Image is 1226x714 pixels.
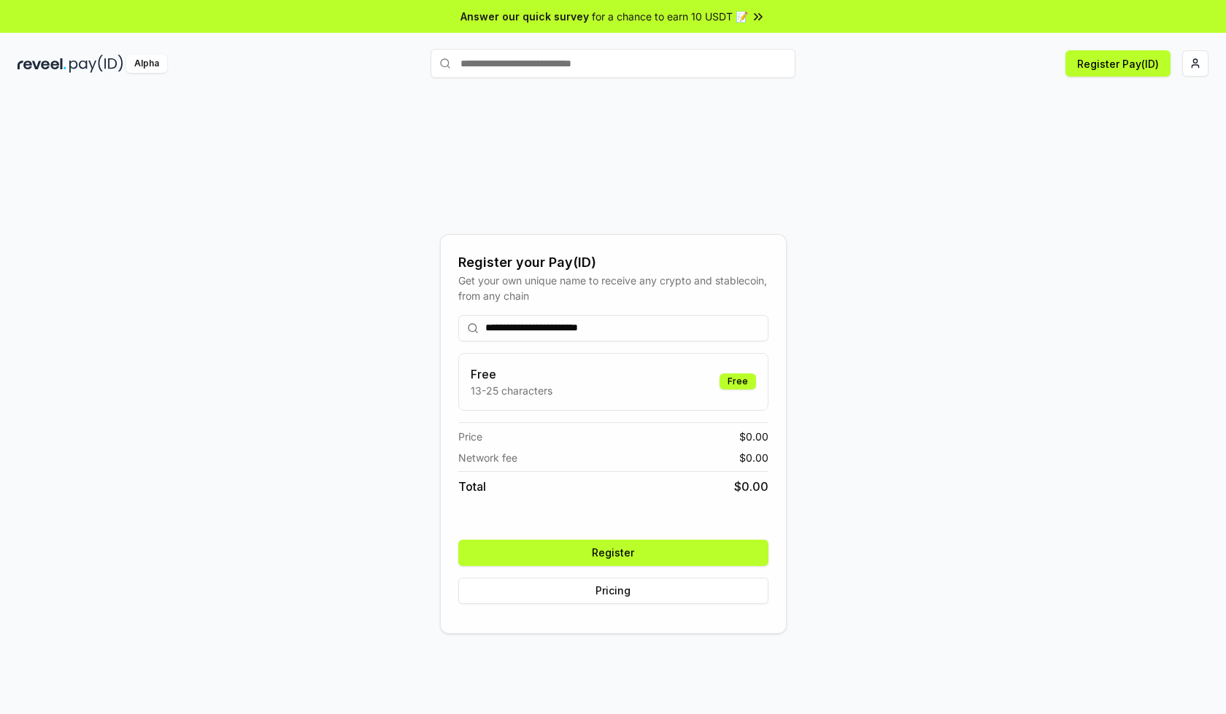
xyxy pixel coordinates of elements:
span: Price [458,429,482,444]
div: Register your Pay(ID) [458,252,768,273]
span: Network fee [458,450,517,465]
span: for a chance to earn 10 USDT 📝 [592,9,748,24]
span: $ 0.00 [734,478,768,495]
div: Alpha [126,55,167,73]
span: $ 0.00 [739,450,768,465]
p: 13-25 characters [471,383,552,398]
img: pay_id [69,55,123,73]
span: $ 0.00 [739,429,768,444]
button: Pricing [458,578,768,604]
span: Answer our quick survey [460,9,589,24]
span: Total [458,478,486,495]
div: Free [720,373,756,389]
div: Get your own unique name to receive any crypto and stablecoin, from any chain [458,273,768,303]
button: Register Pay(ID) [1065,50,1171,77]
button: Register [458,540,768,566]
h3: Free [471,365,552,383]
img: reveel_dark [18,55,66,73]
